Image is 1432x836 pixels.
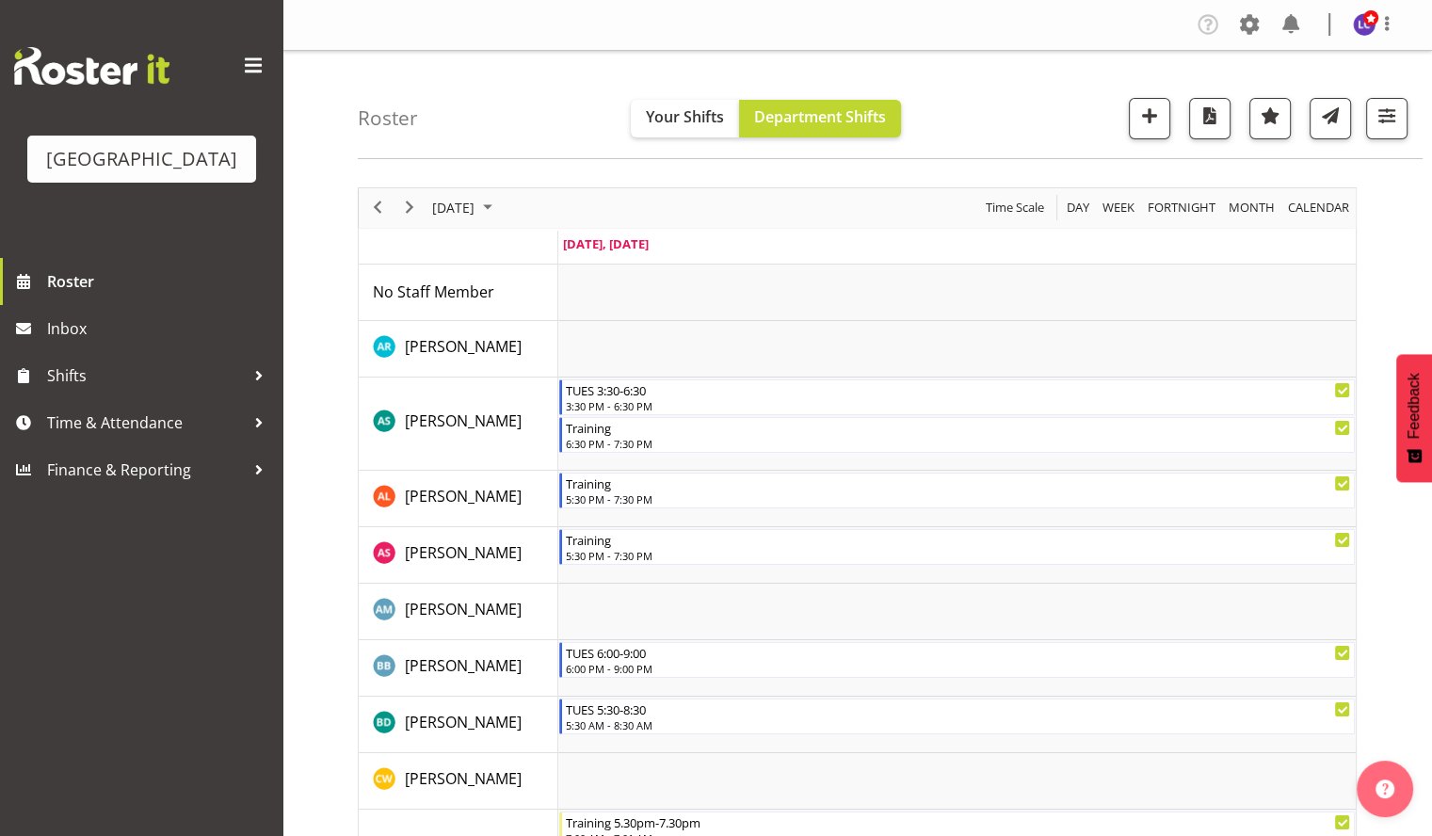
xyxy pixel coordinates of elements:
[405,410,522,431] span: [PERSON_NAME]
[1145,196,1219,219] button: Fortnight
[405,711,522,733] a: [PERSON_NAME]
[984,196,1046,219] span: Time Scale
[359,265,558,321] td: No Staff Member resource
[365,196,391,219] button: Previous
[47,409,245,437] span: Time & Attendance
[405,654,522,677] a: [PERSON_NAME]
[429,196,501,219] button: August 2025
[566,643,1350,662] div: TUES 6:00-9:00
[405,336,522,357] span: [PERSON_NAME]
[1406,373,1423,439] span: Feedback
[14,47,169,85] img: Rosterit website logo
[1101,196,1136,219] span: Week
[566,661,1350,676] div: 6:00 PM - 9:00 PM
[405,768,522,789] span: [PERSON_NAME]
[754,106,886,127] span: Department Shifts
[373,281,494,303] a: No Staff Member
[983,196,1048,219] button: Time Scale
[362,188,394,228] div: previous period
[47,362,245,390] span: Shifts
[405,598,522,620] a: [PERSON_NAME]
[1129,98,1170,139] button: Add a new shift
[1286,196,1351,219] span: calendar
[405,485,522,507] a: [PERSON_NAME]
[405,767,522,790] a: [PERSON_NAME]
[47,314,273,343] span: Inbox
[631,100,739,137] button: Your Shifts
[566,380,1350,399] div: TUES 3:30-6:30
[46,145,237,173] div: [GEOGRAPHIC_DATA]
[566,418,1350,437] div: Training
[1226,196,1279,219] button: Timeline Month
[739,100,901,137] button: Department Shifts
[394,188,426,228] div: next period
[430,196,476,219] span: [DATE]
[359,321,558,378] td: Addison Robertson resource
[373,281,494,302] span: No Staff Member
[566,474,1350,492] div: Training
[566,812,1350,831] div: Training 5.30pm-7.30pm
[359,697,558,753] td: Braedyn Dykes resource
[1366,98,1408,139] button: Filter Shifts
[359,471,558,527] td: Alex Laverty resource
[559,473,1355,508] div: Alex Laverty"s event - Training Begin From Tuesday, August 12, 2025 at 5:30:00 PM GMT+12:00 Ends ...
[1249,98,1291,139] button: Highlight an important date within the roster.
[1100,196,1138,219] button: Timeline Week
[359,527,558,584] td: Alex Sansom resource
[1064,196,1093,219] button: Timeline Day
[359,753,558,810] td: Cain Wilson resource
[559,417,1355,453] div: Ajay Smith"s event - Training Begin From Tuesday, August 12, 2025 at 6:30:00 PM GMT+12:00 Ends At...
[1285,196,1353,219] button: Month
[397,196,423,219] button: Next
[405,335,522,358] a: [PERSON_NAME]
[359,378,558,471] td: Ajay Smith resource
[566,491,1350,506] div: 5:30 PM - 7:30 PM
[1396,354,1432,482] button: Feedback - Show survey
[1065,196,1091,219] span: Day
[566,436,1350,451] div: 6:30 PM - 7:30 PM
[559,379,1355,415] div: Ajay Smith"s event - TUES 3:30-6:30 Begin From Tuesday, August 12, 2025 at 3:30:00 PM GMT+12:00 E...
[559,699,1355,734] div: Braedyn Dykes"s event - TUES 5:30-8:30 Begin From Tuesday, August 12, 2025 at 5:30:00 AM GMT+12:0...
[559,642,1355,678] div: Bradley Barton"s event - TUES 6:00-9:00 Begin From Tuesday, August 12, 2025 at 6:00:00 PM GMT+12:...
[566,717,1350,732] div: 5:30 AM - 8:30 AM
[405,712,522,732] span: [PERSON_NAME]
[1189,98,1231,139] button: Download a PDF of the roster for the current day
[566,530,1350,549] div: Training
[1227,196,1277,219] span: Month
[47,267,273,296] span: Roster
[646,106,724,127] span: Your Shifts
[405,599,522,619] span: [PERSON_NAME]
[405,410,522,432] a: [PERSON_NAME]
[566,548,1350,563] div: 5:30 PM - 7:30 PM
[405,542,522,563] span: [PERSON_NAME]
[405,655,522,676] span: [PERSON_NAME]
[1376,780,1394,798] img: help-xxl-2.png
[405,486,522,506] span: [PERSON_NAME]
[358,107,418,129] h4: Roster
[566,398,1350,413] div: 3:30 PM - 6:30 PM
[426,188,504,228] div: August 12, 2025
[359,584,558,640] td: Angus McLeay resource
[359,640,558,697] td: Bradley Barton resource
[1353,13,1376,36] img: laurie-cook11580.jpg
[566,699,1350,718] div: TUES 5:30-8:30
[1310,98,1351,139] button: Send a list of all shifts for the selected filtered period to all rostered employees.
[47,456,245,484] span: Finance & Reporting
[405,541,522,564] a: [PERSON_NAME]
[1146,196,1217,219] span: Fortnight
[559,529,1355,565] div: Alex Sansom"s event - Training Begin From Tuesday, August 12, 2025 at 5:30:00 PM GMT+12:00 Ends A...
[563,235,649,252] span: [DATE], [DATE]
